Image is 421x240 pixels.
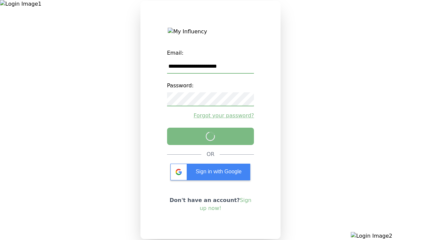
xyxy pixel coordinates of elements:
label: Password: [167,79,254,92]
div: OR [207,150,215,158]
p: Don't have an account? [167,196,254,212]
div: Sign in with Google [170,164,250,180]
img: Login Image2 [351,232,421,240]
label: Email: [167,46,254,60]
span: Sign in with Google [196,169,242,174]
img: My Influency [168,28,253,36]
a: Forgot your password? [167,112,254,120]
